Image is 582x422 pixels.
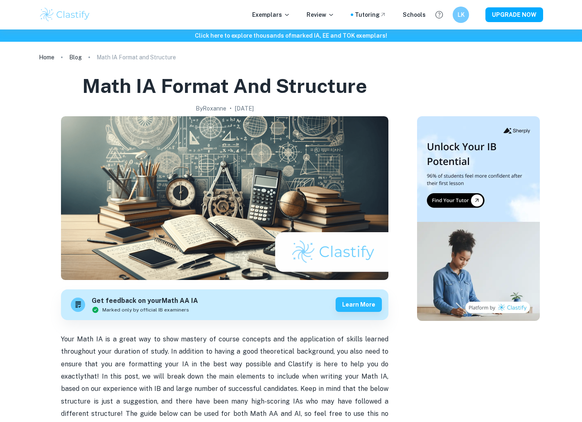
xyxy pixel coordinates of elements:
[39,7,91,23] img: Clastify logo
[235,104,254,113] h2: [DATE]
[336,297,382,312] button: Learn more
[2,31,580,40] h6: Click here to explore thousands of marked IA, EE and TOK exemplars !
[252,10,290,19] p: Exemplars
[61,289,388,320] a: Get feedback on yourMath AA IAMarked only by official IB examinersLearn more
[230,104,232,113] p: •
[307,10,334,19] p: Review
[196,104,226,113] h2: By Roxanne
[61,116,388,280] img: Math IA Format and Structure cover image
[82,73,367,99] h1: Math IA Format and Structure
[417,116,540,321] img: Thumbnail
[102,306,189,314] span: Marked only by official IB examiners
[456,10,466,19] h6: LK
[39,52,54,63] a: Home
[92,296,198,306] h6: Get feedback on your Math AA IA
[453,7,469,23] button: LK
[403,10,426,19] a: Schools
[69,52,82,63] a: Blog
[432,8,446,22] button: Help and Feedback
[485,7,543,22] button: UPGRADE NOW
[355,10,386,19] a: Tutoring
[97,53,176,62] p: Math IA Format and Structure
